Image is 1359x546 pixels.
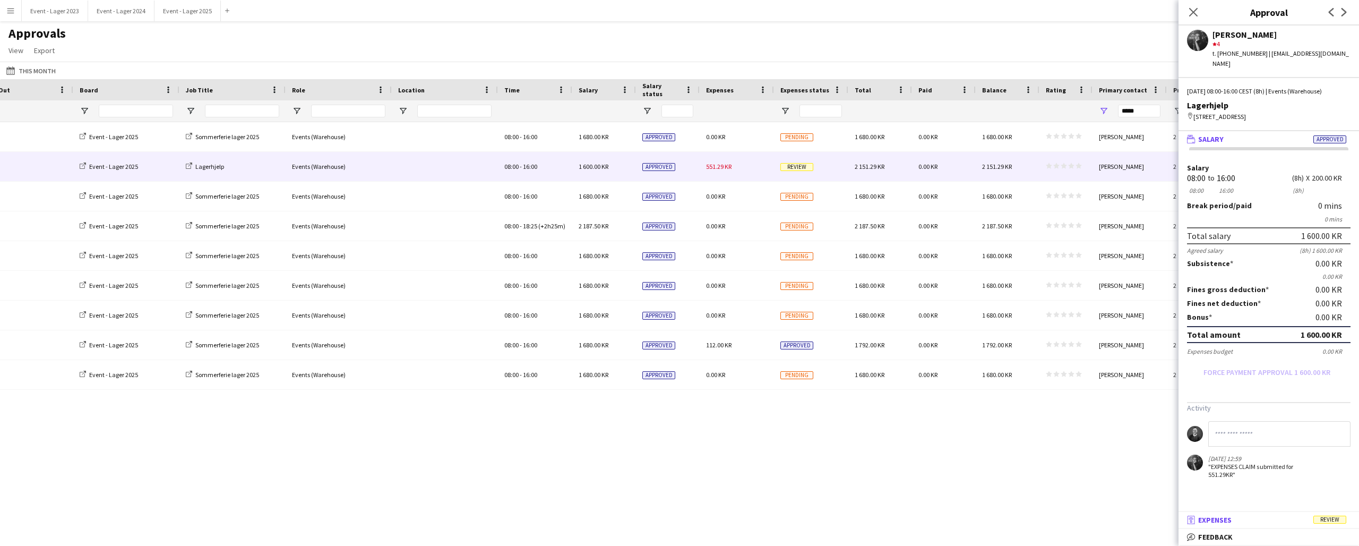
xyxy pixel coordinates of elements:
label: Subsistence [1187,259,1233,268]
a: Event - Lager 2025 [80,311,138,319]
span: 16:00 [523,341,537,349]
div: 4 [1212,39,1351,49]
div: 2 [1167,182,1241,211]
label: Bonus [1187,312,1212,322]
label: Fines net deduction [1187,298,1261,308]
div: [PERSON_NAME] [1093,301,1167,330]
div: 0.00 KR [1315,259,1351,268]
span: Approved [642,223,675,231]
span: Feedback [1198,532,1233,542]
div: 08:00 [1187,186,1206,194]
div: t. [PHONE_NUMBER] | [EMAIL_ADDRESS][DOMAIN_NAME] [1212,49,1351,68]
button: Open Filter Menu [80,106,89,116]
span: Event - Lager 2025 [89,371,138,379]
div: 2 [1167,271,1241,300]
a: Event - Lager 2025 [80,222,138,230]
span: 16:00 [523,133,537,141]
div: [DATE] 08:00-16:00 CEST (8h) | Events (Warehouse) [1187,87,1351,96]
div: [PERSON_NAME] [1212,30,1351,39]
span: 1 600.00 KR [579,163,608,170]
div: 0.00 KR [1322,347,1351,355]
span: 0.00 KR [918,222,937,230]
button: Open Filter Menu [780,106,790,116]
div: [PERSON_NAME] [1093,152,1167,181]
a: Lagerhjelp [186,163,224,170]
div: [PERSON_NAME] [1093,330,1167,360]
div: SalaryApproved [1179,147,1359,492]
div: 1 600.00 KR [1301,231,1342,241]
div: 0.00 KR [1315,312,1351,322]
span: Event - Lager 2025 [89,252,138,260]
input: Role Filter Input [311,105,385,117]
span: 1 680.00 KR [579,341,608,349]
span: 1 680.00 KR [855,371,884,379]
span: 0.00 KR [918,133,937,141]
div: 2 [1167,211,1241,241]
span: Time [504,86,520,94]
div: [PERSON_NAME] [1093,211,1167,241]
span: Pending [780,223,813,231]
div: 0 mins [1187,215,1351,223]
span: 0.00 KR [918,281,937,289]
span: Export [34,46,55,55]
a: Event - Lager 2025 [80,192,138,200]
span: 1 680.00 KR [982,311,1012,319]
span: 0.00 KR [918,252,937,260]
span: Approved [642,193,675,201]
div: [STREET_ADDRESS] [1187,112,1351,122]
span: 2 151.29 KR [855,163,884,170]
span: 0.00 KR [706,133,725,141]
span: 16:00 [523,163,537,170]
div: 2 [1167,152,1241,181]
span: 0.00 KR [706,222,725,230]
span: 0.00 KR [918,371,937,379]
span: 16:00 [523,311,537,319]
span: Sommerferie lager 2025 [195,133,259,141]
div: 08:00 [1187,174,1206,182]
span: 0.00 KR [918,341,937,349]
span: 2 187.50 KR [855,222,884,230]
div: Expenses budget [1187,347,1233,355]
span: Rating [1046,86,1066,94]
input: Primary contact Filter Input [1118,105,1160,117]
div: 2 [1167,301,1241,330]
span: 16:00 [523,281,537,289]
a: Sommerferie lager 2025 [186,311,259,319]
span: Role [292,86,305,94]
span: 1 680.00 KR [855,133,884,141]
span: 1 680.00 KR [579,281,608,289]
a: Sommerferie lager 2025 [186,192,259,200]
span: 08:00 [504,222,519,230]
a: Event - Lager 2025 [80,252,138,260]
a: Export [30,44,59,57]
span: Event - Lager 2025 [89,311,138,319]
span: 0.00 KR [706,311,725,319]
button: Event - Lager 2024 [88,1,154,21]
input: Salary status Filter Input [661,105,693,117]
div: "EXPENSES CLAIM submitted for 551.29KR" [1208,463,1318,479]
div: X [1306,174,1310,182]
div: Events (Warehouse) [286,211,392,241]
span: 1 680.00 KR [982,133,1012,141]
h3: Approval [1179,5,1359,19]
a: Event - Lager 2025 [80,281,138,289]
span: 1 680.00 KR [982,281,1012,289]
span: Sommerferie lager 2025 [195,311,259,319]
span: 1 792.00 KR [982,341,1012,349]
span: 08:00 [504,163,519,170]
button: Event - Lager 2025 [154,1,221,21]
h3: Activity [1187,403,1351,413]
span: 112.00 KR [706,341,732,349]
button: This Month [4,64,58,77]
span: 1 680.00 KR [579,371,608,379]
div: Total salary [1187,231,1231,241]
span: 1 680.00 KR [579,311,608,319]
span: Approved [642,282,675,290]
span: Expenses status [780,86,829,94]
span: - [520,222,522,230]
div: 2 [1167,241,1241,270]
span: Pending [780,133,813,141]
div: 0 mins [1318,201,1351,210]
div: [PERSON_NAME] [1093,360,1167,389]
span: Event - Lager 2025 [89,133,138,141]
